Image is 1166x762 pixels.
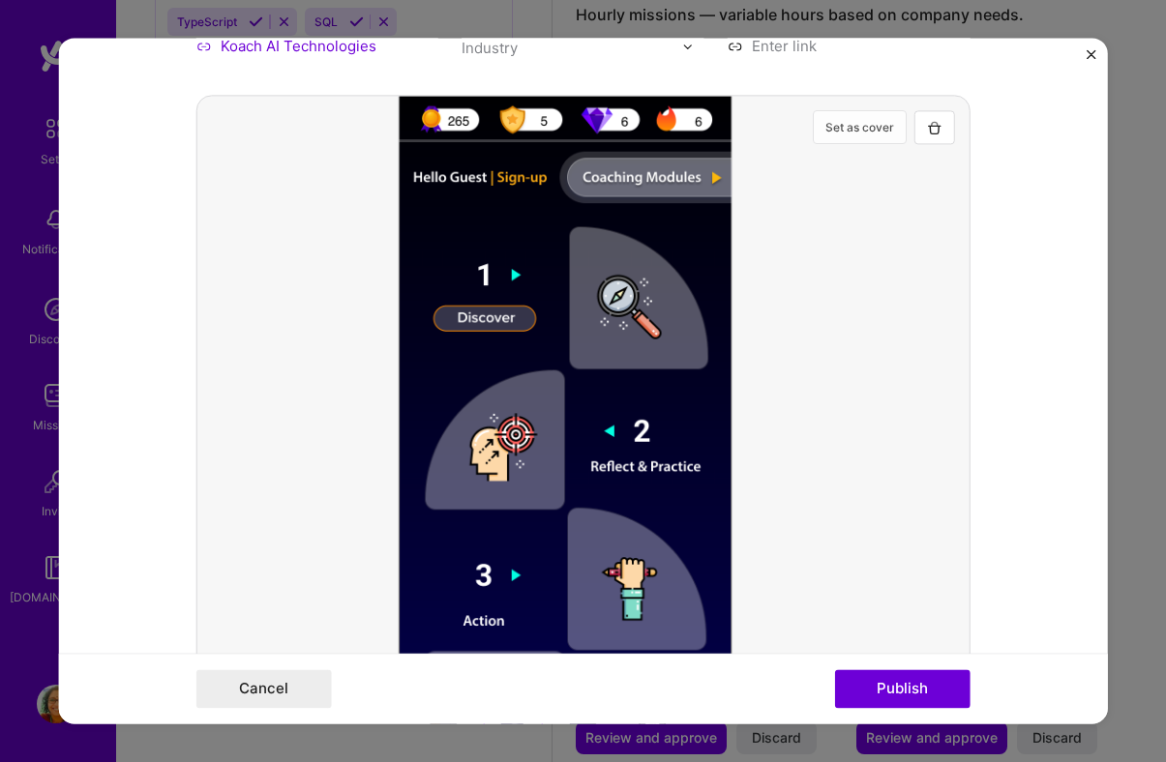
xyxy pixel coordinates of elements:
button: Close [1087,49,1096,70]
input: Enter link [728,36,971,56]
input: Enter name or website [196,36,439,56]
img: drop icon [682,41,694,52]
div: Add [196,95,971,675]
img: Trash [927,120,942,135]
div: Industry [462,38,518,58]
button: Cancel [196,670,332,709]
button: Set as cover [813,110,907,144]
button: Publish [835,670,971,709]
